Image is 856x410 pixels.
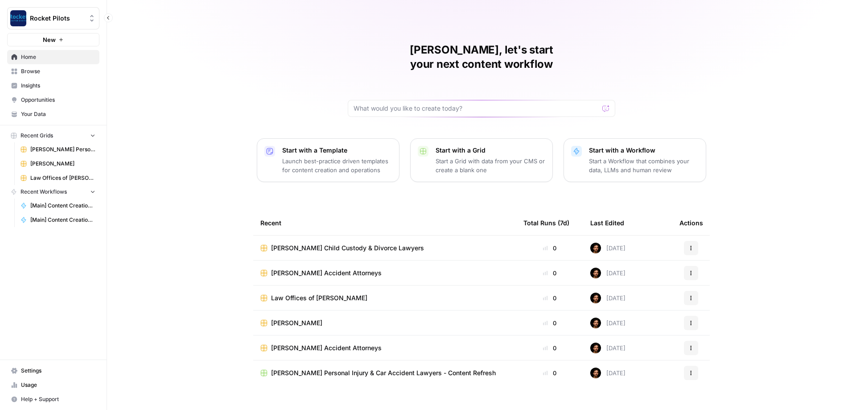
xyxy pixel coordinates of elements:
button: Start with a GridStart a Grid with data from your CMS or create a blank one [410,138,553,182]
img: wt756mygx0n7rybn42vblmh42phm [590,243,601,253]
div: [DATE] [590,243,626,253]
a: [Main] Content Creation Brief [16,199,99,213]
div: [DATE] [590,318,626,328]
p: Start with a Workflow [589,146,699,155]
img: wt756mygx0n7rybn42vblmh42phm [590,293,601,303]
span: Your Data [21,110,95,118]
a: Your Data [7,107,99,121]
span: Rocket Pilots [30,14,84,23]
a: Browse [7,64,99,79]
a: [PERSON_NAME] Child Custody & Divorce Lawyers [260,244,509,253]
span: [PERSON_NAME] [271,319,322,327]
div: Actions [679,211,703,235]
img: wt756mygx0n7rybn42vblmh42phm [590,268,601,278]
img: wt756mygx0n7rybn42vblmh42phm [590,343,601,353]
a: [PERSON_NAME] Personal Injury & Car Accident Lawyers [16,142,99,157]
button: Recent Workflows [7,185,99,199]
span: Help + Support [21,395,95,403]
span: Settings [21,367,95,375]
p: Start a Grid with data from your CMS or create a blank one [436,157,545,174]
a: Insights [7,79,99,93]
input: What would you like to create today? [354,104,599,113]
p: Start with a Template [282,146,392,155]
span: [PERSON_NAME] Accident Attorneys [271,269,382,277]
a: [PERSON_NAME] [16,157,99,171]
img: Rocket Pilots Logo [10,10,26,26]
p: Start a Workflow that combines your data, LLMs and human review [589,157,699,174]
p: Start with a Grid [436,146,545,155]
span: Law Offices of [PERSON_NAME] [30,174,95,182]
div: 0 [523,244,576,253]
button: Help + Support [7,392,99,406]
span: Insights [21,82,95,90]
button: Start with a TemplateLaunch best-practice driven templates for content creation and operations [257,138,399,182]
div: [DATE] [590,293,626,303]
div: 0 [523,319,576,327]
div: Recent [260,211,509,235]
span: New [43,35,56,44]
span: Law Offices of [PERSON_NAME] [271,294,367,302]
div: 0 [523,344,576,352]
span: Opportunities [21,96,95,104]
a: Opportunities [7,93,99,107]
a: [PERSON_NAME] Personal Injury & Car Accident Lawyers - Content Refresh [260,369,509,377]
button: Start with a WorkflowStart a Workflow that combines your data, LLMs and human review [564,138,706,182]
div: [DATE] [590,368,626,378]
div: 0 [523,294,576,302]
a: [PERSON_NAME] [260,319,509,327]
a: [Main] Content Creation Article [16,213,99,227]
span: Browse [21,67,95,75]
div: [DATE] [590,343,626,353]
span: [PERSON_NAME] Personal Injury & Car Accident Lawyers - Content Refresh [271,369,496,377]
span: [Main] Content Creation Brief [30,202,95,210]
span: Recent Workflows [21,188,67,196]
div: [DATE] [590,268,626,278]
span: Recent Grids [21,132,53,140]
button: Workspace: Rocket Pilots [7,7,99,29]
img: wt756mygx0n7rybn42vblmh42phm [590,318,601,328]
span: Home [21,53,95,61]
span: [PERSON_NAME] [30,160,95,168]
a: Home [7,50,99,64]
a: Law Offices of [PERSON_NAME] [260,294,509,302]
div: 0 [523,369,576,377]
span: [PERSON_NAME] Personal Injury & Car Accident Lawyers [30,145,95,153]
a: Settings [7,364,99,378]
a: Usage [7,378,99,392]
div: 0 [523,269,576,277]
span: [PERSON_NAME] Child Custody & Divorce Lawyers [271,244,424,253]
span: Usage [21,381,95,389]
a: Law Offices of [PERSON_NAME] [16,171,99,185]
div: Last Edited [590,211,624,235]
div: Total Runs (7d) [523,211,569,235]
span: [PERSON_NAME] Accident Attorneys [271,344,382,352]
span: [Main] Content Creation Article [30,216,95,224]
p: Launch best-practice driven templates for content creation and operations [282,157,392,174]
h1: [PERSON_NAME], let's start your next content workflow [348,43,615,71]
a: [PERSON_NAME] Accident Attorneys [260,269,509,277]
img: wt756mygx0n7rybn42vblmh42phm [590,368,601,378]
a: [PERSON_NAME] Accident Attorneys [260,344,509,352]
button: Recent Grids [7,129,99,142]
button: New [7,33,99,46]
